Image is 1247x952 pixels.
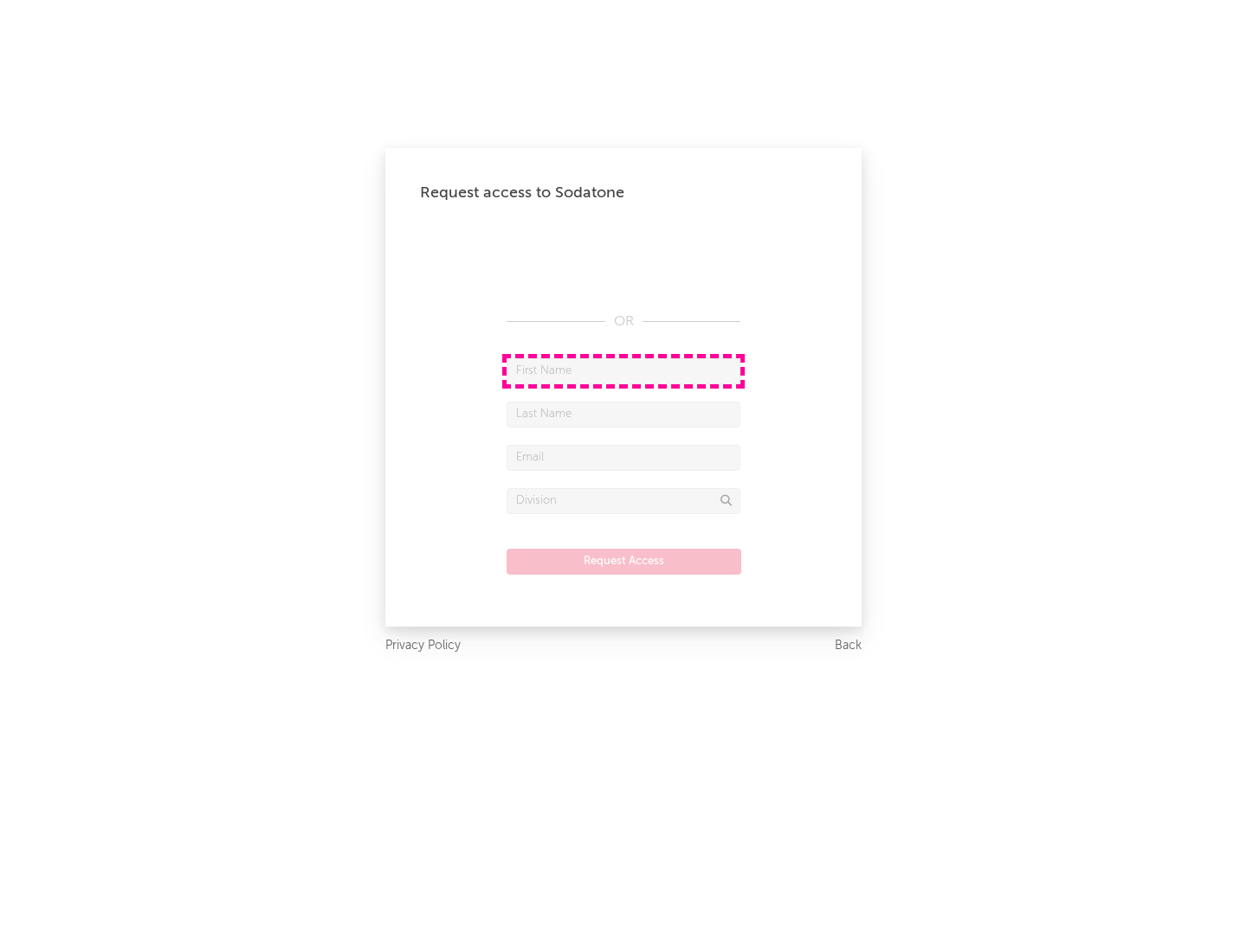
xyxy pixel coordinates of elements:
[507,549,741,575] button: Request Access
[507,402,740,428] input: Last Name
[385,635,461,657] a: Privacy Policy
[507,312,740,332] div: OR
[507,445,740,471] input: Email
[507,358,740,384] input: First Name
[507,488,740,514] input: Division
[420,183,827,203] div: Request access to Sodatone
[835,635,862,657] a: Back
